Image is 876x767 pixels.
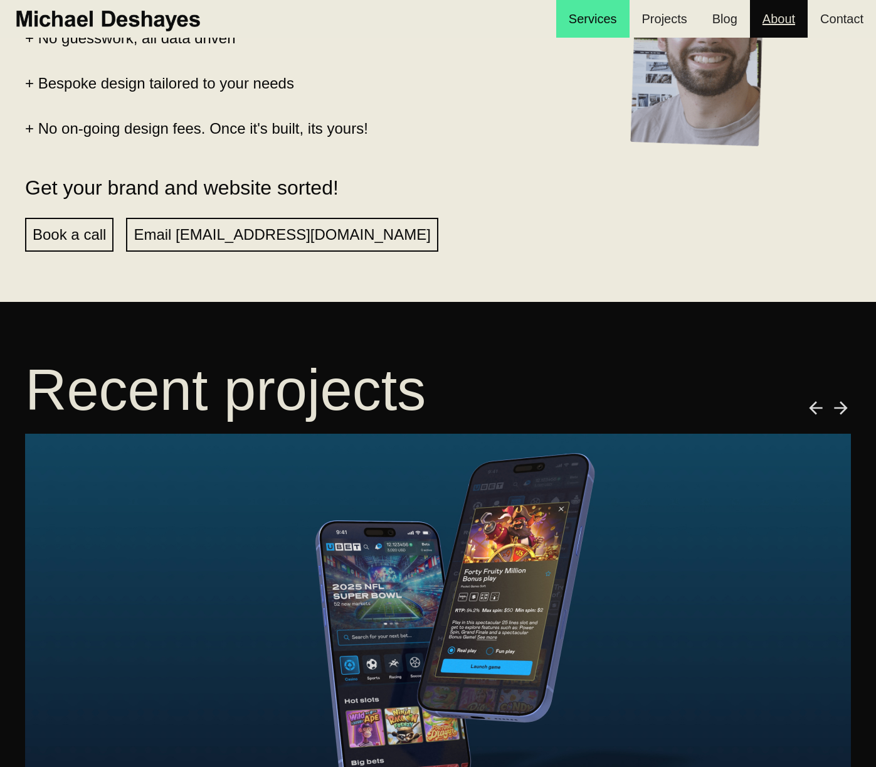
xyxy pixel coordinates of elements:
a: Email [EMAIL_ADDRESS][DOMAIN_NAME] [126,218,438,252]
h2: Recent projects [25,365,851,415]
p: + Bespoke design tailored to your needs [25,61,438,94]
div: previous slide [806,398,826,418]
div: next slide [831,398,851,418]
h2: Get your brand and website sorted! [25,176,851,199]
a: Book a call [25,218,113,252]
img: Michael Deshayes [13,5,202,33]
p: + No on-going design fees. Once it's built, its yours! [25,106,438,139]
